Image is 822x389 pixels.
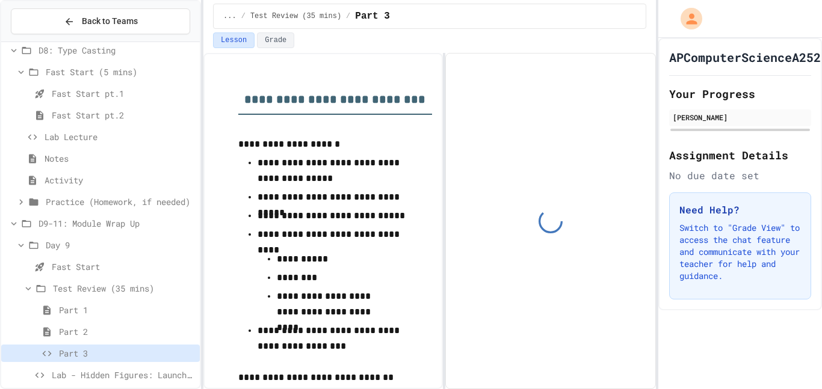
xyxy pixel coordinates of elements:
[53,282,195,295] span: Test Review (35 mins)
[52,109,195,121] span: Fast Start pt.2
[46,195,195,208] span: Practice (Homework, if needed)
[59,304,195,316] span: Part 1
[59,325,195,338] span: Part 2
[241,11,246,21] span: /
[346,11,350,21] span: /
[52,369,195,381] span: Lab - Hidden Figures: Launch Weight Calculator
[52,87,195,100] span: Fast Start pt.1
[11,8,190,34] button: Back to Teams
[39,217,195,230] span: D9-11: Module Wrap Up
[250,11,341,21] span: Test Review (35 mins)
[673,112,808,123] div: [PERSON_NAME]
[45,130,195,143] span: Lab Lecture
[39,44,195,57] span: D8: Type Casting
[45,152,195,165] span: Notes
[669,168,811,183] div: No due date set
[679,222,801,282] p: Switch to "Grade View" to access the chat feature and communicate with your teacher for help and ...
[46,239,195,251] span: Day 9
[213,32,255,48] button: Lesson
[223,11,236,21] span: ...
[355,9,390,23] span: Part 3
[46,66,195,78] span: Fast Start (5 mins)
[45,174,195,186] span: Activity
[82,15,138,28] span: Back to Teams
[679,203,801,217] h3: Need Help?
[668,5,705,32] div: My Account
[669,147,811,164] h2: Assignment Details
[669,85,811,102] h2: Your Progress
[257,32,294,48] button: Grade
[52,260,195,273] span: Fast Start
[59,347,195,360] span: Part 3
